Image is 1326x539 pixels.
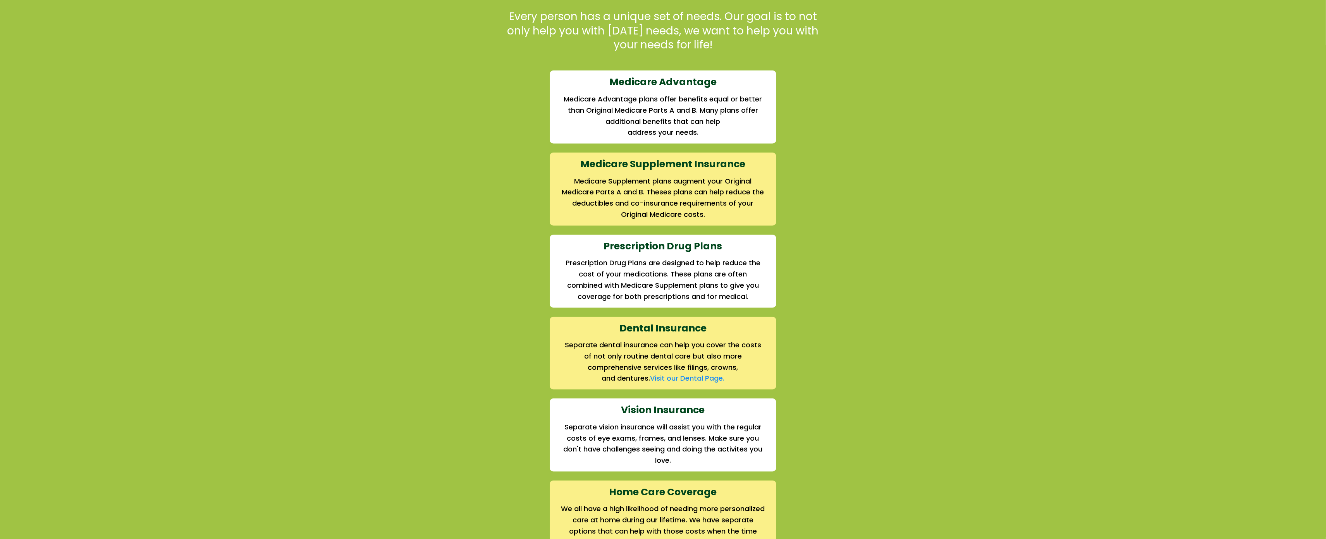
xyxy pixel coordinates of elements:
h2: Prescription Drug Plans are designed to help reduce the cost of your medications. These plans are... [561,257,765,302]
strong: Dental Insurance [619,321,707,335]
p: Every person has a unique set of needs. Our goal is to not only help you with [DATE] needs, we wa... [501,10,826,52]
h2: and dentures. [561,373,765,384]
strong: Medicare Advantage [609,75,717,89]
strong: Medicare Supplement Insurance [581,157,746,171]
a: Visit our Dental Page. [650,373,724,383]
h2: address your needs. [561,127,765,138]
h2: Separate dental insurance can help you cover the costs of not only routine dental care but also m... [561,340,765,373]
h2: Separate vision insurance will assist you with the regular costs of eye exams, frames, and lenses... [561,422,765,466]
strong: Prescription Drug Plans [604,239,722,253]
strong: Vision Insurance [621,403,705,417]
h2: Medicare Supplement plans augment your Original Medicare Parts A and B. Theses plans can help red... [561,176,765,220]
h2: Medicare Advantage plans offer benefits equal or better than Original Medicare Parts A and B. Man... [561,94,765,127]
strong: Home Care Coverage [609,485,717,499]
